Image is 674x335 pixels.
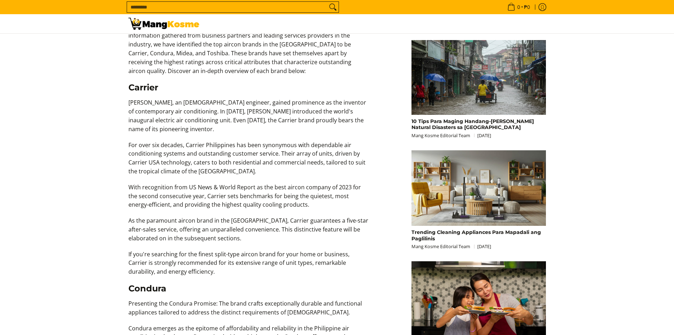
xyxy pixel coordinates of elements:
img: https://mangkosme.com/collections/bodegasale-small-appliances/brand_shark [411,150,546,226]
h3: Carrier [128,82,369,93]
a: Trending Cleaning Appliances Para Mapadali ang Paglilinis [411,229,541,242]
time: [DATE] [477,243,491,250]
time: [DATE] [477,132,491,139]
span: • [505,3,532,11]
p: For over six decades, Carrier Philippines has been synonymous with dependable air conditioning sy... [128,141,369,183]
img: What are The Best Aircon Brand in The Philippines? l Mang Kosme [128,18,199,30]
h3: Condura [128,283,369,294]
small: Mang Kosme Editorial Team [411,243,491,250]
p: As the paramount aircon brand in the [GEOGRAPHIC_DATA], Carrier guarantees a five-star after-sale... [128,216,369,250]
a: 10 Tips Para Maging Handang-[PERSON_NAME] Natural Disasters sa [GEOGRAPHIC_DATA] [411,118,534,131]
span: 0 [516,5,521,10]
img: https://mangkosme.com/blogs/posts/10-tips-para-maging-handang-handa-sa-natural-disasters-sa-pilip... [411,40,546,115]
p: With recognition from US News & World Report as the best aircon company of 2023 for the second co... [128,183,369,216]
button: Search [327,2,339,12]
span: ₱0 [523,5,531,10]
p: Are you looking for the leading air conditioning brands in the nation? Based on an information ga... [128,23,369,83]
p: Presenting the Condura Promise: The brand crafts exceptionally durable and functional appliances ... [128,299,369,324]
p: [PERSON_NAME], an [DEMOGRAPHIC_DATA] engineer, gained prominence as the inventor of contemporary ... [128,98,369,140]
nav: Main Menu [206,14,546,33]
p: If you're searching for the finest split-type aircon brand for your home or business, Carrier is ... [128,250,369,283]
small: Mang Kosme Editorial Team [411,132,491,139]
